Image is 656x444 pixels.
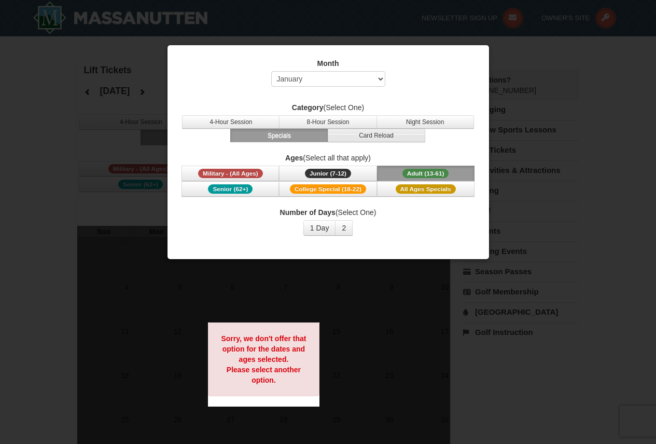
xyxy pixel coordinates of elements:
span: College Special (18-22) [290,184,366,194]
button: 2 [335,220,353,236]
strong: Sorry, we don't offer that option for the dates and ages selected. Please select another option. [221,334,306,384]
button: Adult (13-61) [377,166,474,181]
button: Junior (7-12) [279,166,376,181]
span: Military - (All Ages) [198,169,263,178]
strong: Ages [285,154,303,162]
label: (Select all that apply) [180,153,476,163]
button: 1 Day [303,220,336,236]
button: Specials [230,129,328,142]
button: All Ages Specials [377,181,474,197]
button: Card Reload [328,129,425,142]
span: Junior (7-12) [305,169,351,178]
button: 4-Hour Session [182,115,280,129]
label: (Select One) [180,207,476,218]
span: All Ages Specials [396,184,456,194]
button: Senior (62+) [182,181,279,197]
strong: Number of Days [280,208,336,217]
button: 8-Hour Session [279,115,376,129]
span: Senior (62+) [208,184,253,194]
strong: Month [317,59,339,68]
button: Military - (All Ages) [182,166,279,181]
label: (Select One) [180,102,476,113]
span: Adult (13-61) [402,169,449,178]
button: Night Session [376,115,474,129]
button: College Special (18-22) [279,181,376,197]
strong: Category [292,103,324,112]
